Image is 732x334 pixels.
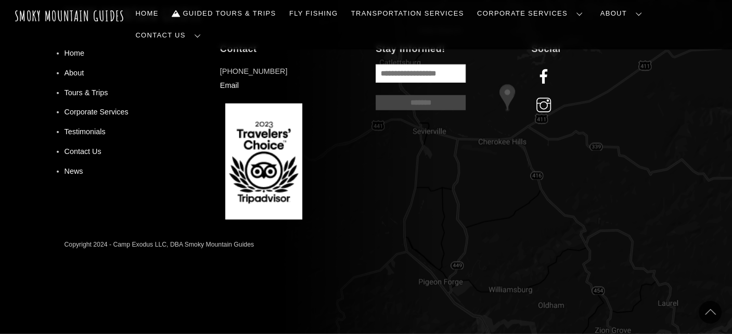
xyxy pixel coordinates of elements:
[347,3,468,24] a: Transportation Services
[531,101,560,109] a: instagram
[65,108,129,116] a: Corporate Services
[132,3,163,24] a: Home
[65,127,106,136] a: Testimonials
[132,24,209,46] a: Contact Us
[473,3,591,24] a: Corporate Services
[65,88,108,97] a: Tours & Trips
[168,3,280,24] a: Guided Tours & Trips
[531,72,560,81] a: facebook
[220,81,239,89] a: Email
[220,65,356,92] p: [PHONE_NUMBER]
[65,167,83,175] a: News
[65,239,254,250] div: Copyright 2024 - Camp Exodus LLC, DBA Smoky Mountain Guides
[596,3,650,24] a: About
[285,3,342,24] a: Fly Fishing
[65,49,84,57] a: Home
[15,7,125,24] a: Smoky Mountain Guides
[65,69,84,77] a: About
[65,147,101,156] a: Contact Us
